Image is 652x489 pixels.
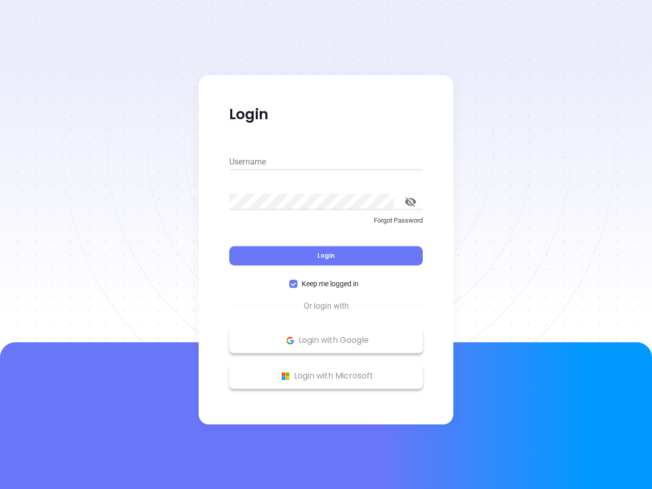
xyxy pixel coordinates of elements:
p: Login with Microsoft [234,368,418,384]
button: toggle password visibility [398,189,423,214]
img: Google Logo [284,334,296,347]
span: Login [317,251,335,260]
p: Login [229,105,423,124]
p: Forgot Password [229,215,423,226]
button: Login [229,246,423,265]
p: Login with Google [234,333,418,348]
img: Microsoft Logo [279,370,292,383]
button: Microsoft Logo Login with Microsoft [229,363,423,389]
span: Or login with [298,300,354,312]
button: Google Logo Login with Google [229,328,423,353]
span: Keep me logged in [297,278,363,289]
a: Forgot Password [229,215,423,234]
